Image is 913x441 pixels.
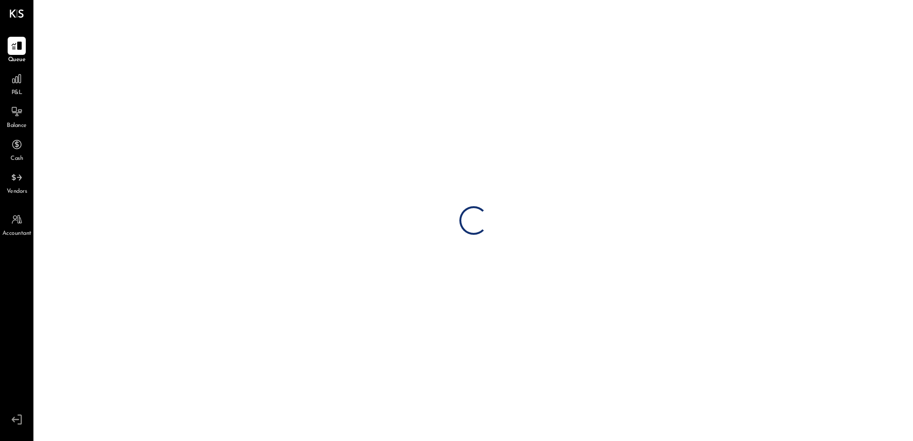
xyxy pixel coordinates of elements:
span: Queue [8,56,26,64]
span: Vendors [7,188,27,196]
a: Cash [0,136,33,163]
span: P&L [11,89,22,97]
a: P&L [0,70,33,97]
span: Accountant [2,230,32,238]
span: Cash [11,155,23,163]
span: Balance [7,122,27,130]
a: Vendors [0,168,33,196]
a: Balance [0,103,33,130]
a: Queue [0,37,33,64]
a: Accountant [0,210,33,238]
